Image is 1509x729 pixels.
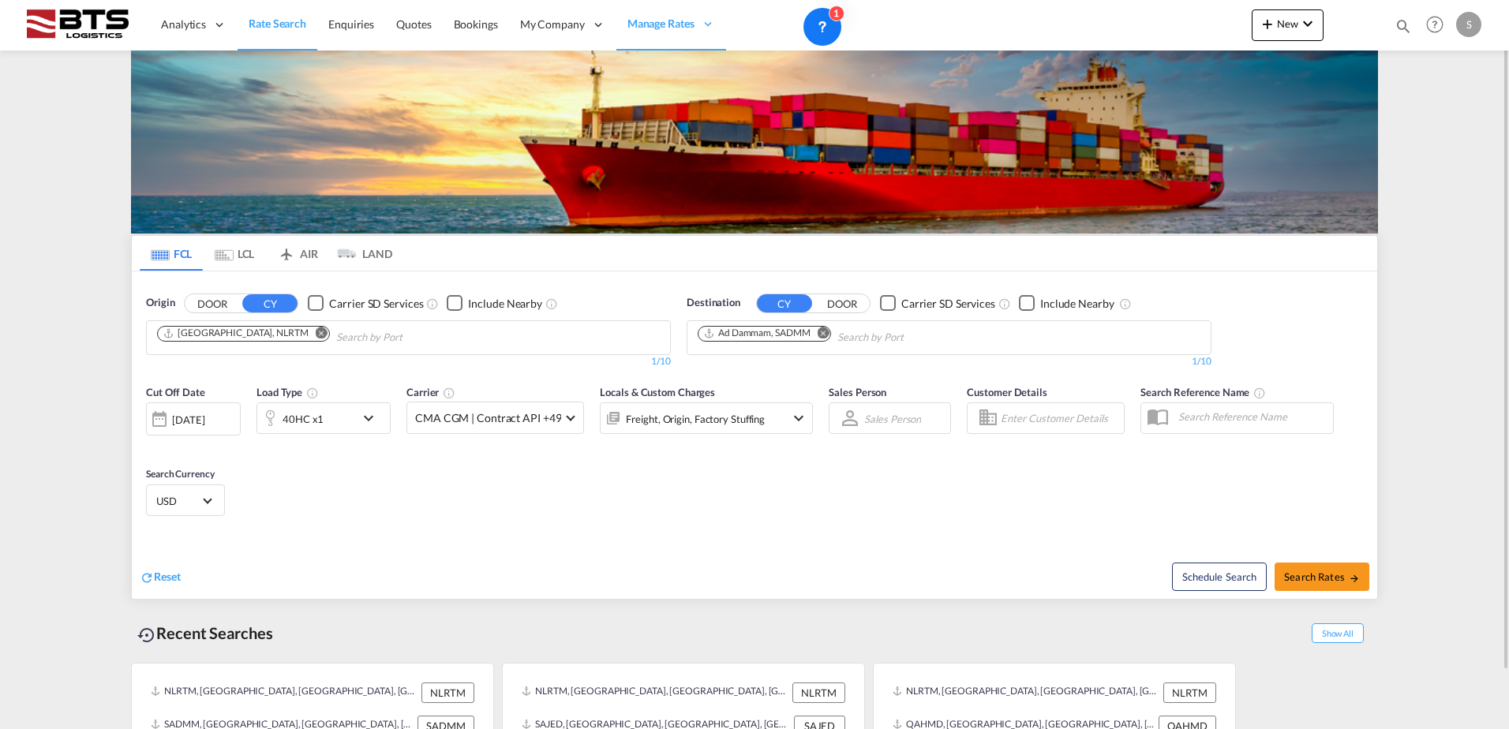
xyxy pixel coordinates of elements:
div: Freight Origin Factory Stuffing [626,408,765,430]
md-tab-item: LCL [203,236,266,271]
span: Analytics [161,17,206,32]
md-tab-item: LAND [329,236,392,271]
md-select: Sales Person [863,407,923,430]
span: CMA CGM | Contract API +49 [415,410,561,426]
div: Press delete to remove this chip. [703,327,813,340]
div: 40HC x1icon-chevron-down [256,402,391,434]
span: Bookings [454,17,498,31]
span: Manage Rates [627,16,695,32]
div: Include Nearby [468,296,542,312]
span: Enquiries [328,17,374,31]
div: OriginDOOR CY Checkbox No InkUnchecked: Search for CY (Container Yard) services for all selected ... [132,271,1377,599]
span: Reset [154,570,181,583]
div: Carrier SD Services [329,296,423,312]
input: Search Reference Name [1170,405,1333,428]
div: Ad Dammam, SADMM [703,327,810,340]
div: NLRTM, Rotterdam, Netherlands, Western Europe, Europe [522,682,788,703]
md-icon: icon-refresh [140,570,154,585]
button: icon-plus 400-fgNewicon-chevron-down [1252,9,1324,41]
md-icon: icon-arrow-right [1349,573,1360,584]
div: NLRTM [1163,682,1216,703]
span: Rate Search [249,17,306,30]
md-icon: Unchecked: Search for CY (Container Yard) services for all selected carriers.Checked : Search for... [998,297,1011,310]
div: 1/10 [687,355,1211,368]
span: Carrier [406,386,455,398]
div: NLRTM [792,682,845,703]
md-checkbox: Checkbox No Ink [1019,295,1114,312]
div: Recent Searches [131,615,279,651]
div: NLRTM, Rotterdam, Netherlands, Western Europe, Europe [151,682,418,703]
div: icon-refreshReset [140,569,181,586]
button: CY [242,294,298,312]
md-icon: icon-chevron-down [359,409,386,428]
div: Rotterdam, NLRTM [163,327,309,340]
span: Search Currency [146,468,215,480]
div: S [1456,12,1481,37]
md-chips-wrap: Chips container. Use arrow keys to select chips. [155,321,492,350]
md-checkbox: Checkbox No Ink [880,295,995,312]
img: cdcc71d0be7811ed9adfbf939d2aa0e8.png [24,7,130,43]
span: Cut Off Date [146,386,205,398]
span: Customer Details [967,386,1047,398]
div: NLRTM, Rotterdam, Netherlands, Western Europe, Europe [893,682,1159,703]
md-icon: Unchecked: Ignores neighbouring ports when fetching rates.Checked : Includes neighbouring ports w... [1119,297,1132,310]
md-icon: icon-airplane [277,245,296,256]
md-pagination-wrapper: Use the left and right arrow keys to navigate between tabs [140,236,392,271]
span: Quotes [396,17,431,31]
input: Chips input. [837,325,987,350]
div: Carrier SD Services [901,296,995,312]
md-datepicker: Select [146,434,158,455]
md-icon: icon-chevron-down [789,409,808,428]
div: Press delete to remove this chip. [163,327,312,340]
md-icon: icon-plus 400-fg [1258,14,1277,33]
span: Load Type [256,386,319,398]
md-icon: icon-magnify [1395,17,1412,35]
input: Enter Customer Details [1001,406,1119,430]
button: DOOR [814,294,870,312]
md-icon: Unchecked: Ignores neighbouring ports when fetching rates.Checked : Includes neighbouring ports w... [545,297,558,310]
md-select: Select Currency: $ USDUnited States Dollar [155,489,216,512]
md-chips-wrap: Chips container. Use arrow keys to select chips. [695,321,994,350]
button: Remove [807,327,830,342]
md-checkbox: Checkbox No Ink [308,295,423,312]
div: NLRTM [421,682,474,703]
div: 40HC x1 [283,408,324,430]
button: Note: By default Schedule search will only considerorigin ports, destination ports and cut off da... [1172,563,1267,591]
span: Search Reference Name [1140,386,1266,398]
div: Help [1421,11,1456,39]
button: Remove [305,327,329,342]
div: icon-magnify [1395,17,1412,41]
span: Destination [687,295,740,311]
md-icon: icon-information-outline [306,387,319,399]
span: Help [1421,11,1448,38]
span: Origin [146,295,174,311]
span: Sales Person [829,386,886,398]
div: Include Nearby [1040,296,1114,312]
md-icon: icon-backup-restore [137,626,156,645]
md-icon: Your search will be saved by the below given name [1253,387,1266,399]
span: My Company [520,17,585,32]
md-icon: The selected Trucker/Carrierwill be displayed in the rate results If the rates are from another f... [443,387,455,399]
button: DOOR [185,294,240,312]
div: 1/10 [146,355,671,368]
md-icon: Unchecked: Search for CY (Container Yard) services for all selected carriers.Checked : Search for... [426,297,439,310]
span: Locals & Custom Charges [600,386,715,398]
md-checkbox: Checkbox No Ink [447,295,542,312]
div: [DATE] [172,413,204,427]
button: Search Ratesicon-arrow-right [1275,563,1369,591]
div: Freight Origin Factory Stuffingicon-chevron-down [600,402,813,434]
span: Show All [1312,623,1364,643]
input: Chips input. [336,325,486,350]
md-icon: icon-chevron-down [1298,14,1317,33]
span: USD [156,494,200,508]
span: New [1258,17,1317,30]
md-tab-item: FCL [140,236,203,271]
md-tab-item: AIR [266,236,329,271]
div: [DATE] [146,402,241,436]
button: CY [757,294,812,312]
img: LCL+%26+FCL+BACKGROUND.png [131,50,1378,234]
span: Search Rates [1284,570,1360,583]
